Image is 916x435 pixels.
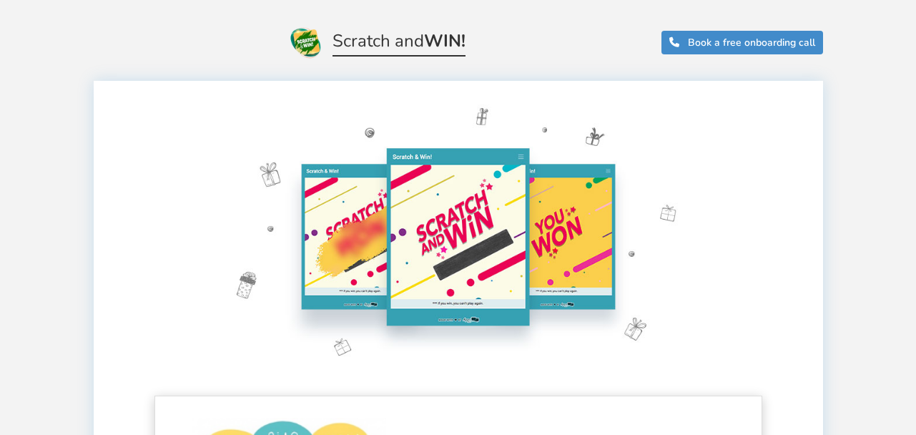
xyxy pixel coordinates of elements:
img: Scratch and Win [192,95,724,378]
span: Scratch and [333,31,466,57]
a: Book a free onboarding call [661,31,823,54]
img: Scratch and Win [289,25,323,59]
span: Book a free onboarding call [688,36,815,49]
strong: WIN! [424,29,466,52]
